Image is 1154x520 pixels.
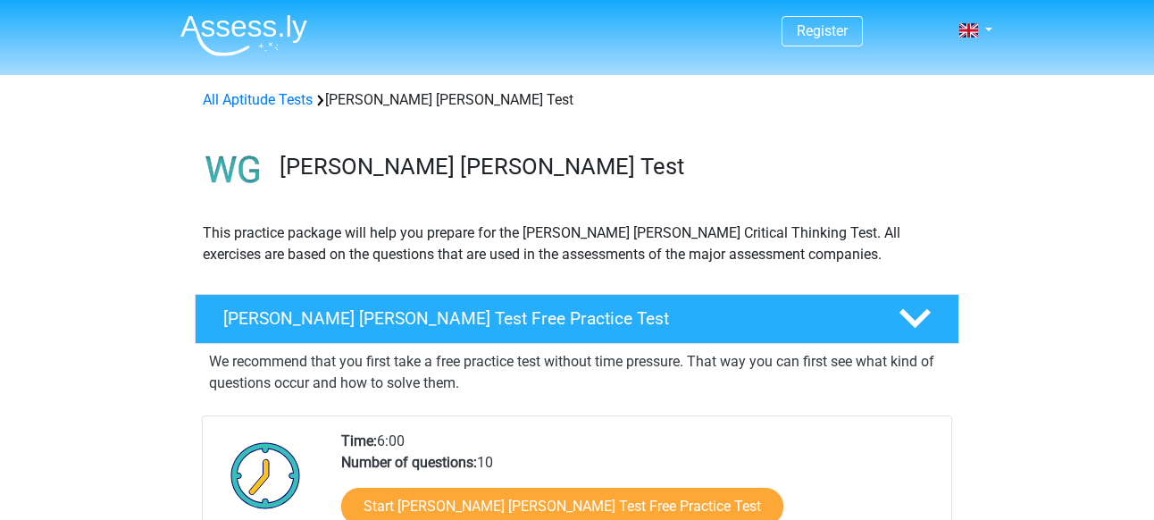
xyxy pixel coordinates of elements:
[180,14,307,56] img: Assessly
[341,432,377,449] b: Time:
[209,351,945,394] p: We recommend that you first take a free practice test without time pressure. That way you can fir...
[196,89,958,111] div: [PERSON_NAME] [PERSON_NAME] Test
[203,91,313,108] a: All Aptitude Tests
[196,132,272,208] img: watson glaser test
[203,222,951,265] p: This practice package will help you prepare for the [PERSON_NAME] [PERSON_NAME] Critical Thinking...
[221,431,311,520] img: Clock
[188,294,966,344] a: [PERSON_NAME] [PERSON_NAME] Test Free Practice Test
[223,308,870,329] h4: [PERSON_NAME] [PERSON_NAME] Test Free Practice Test
[797,22,848,39] a: Register
[341,454,477,471] b: Number of questions:
[280,153,945,180] h3: [PERSON_NAME] [PERSON_NAME] Test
